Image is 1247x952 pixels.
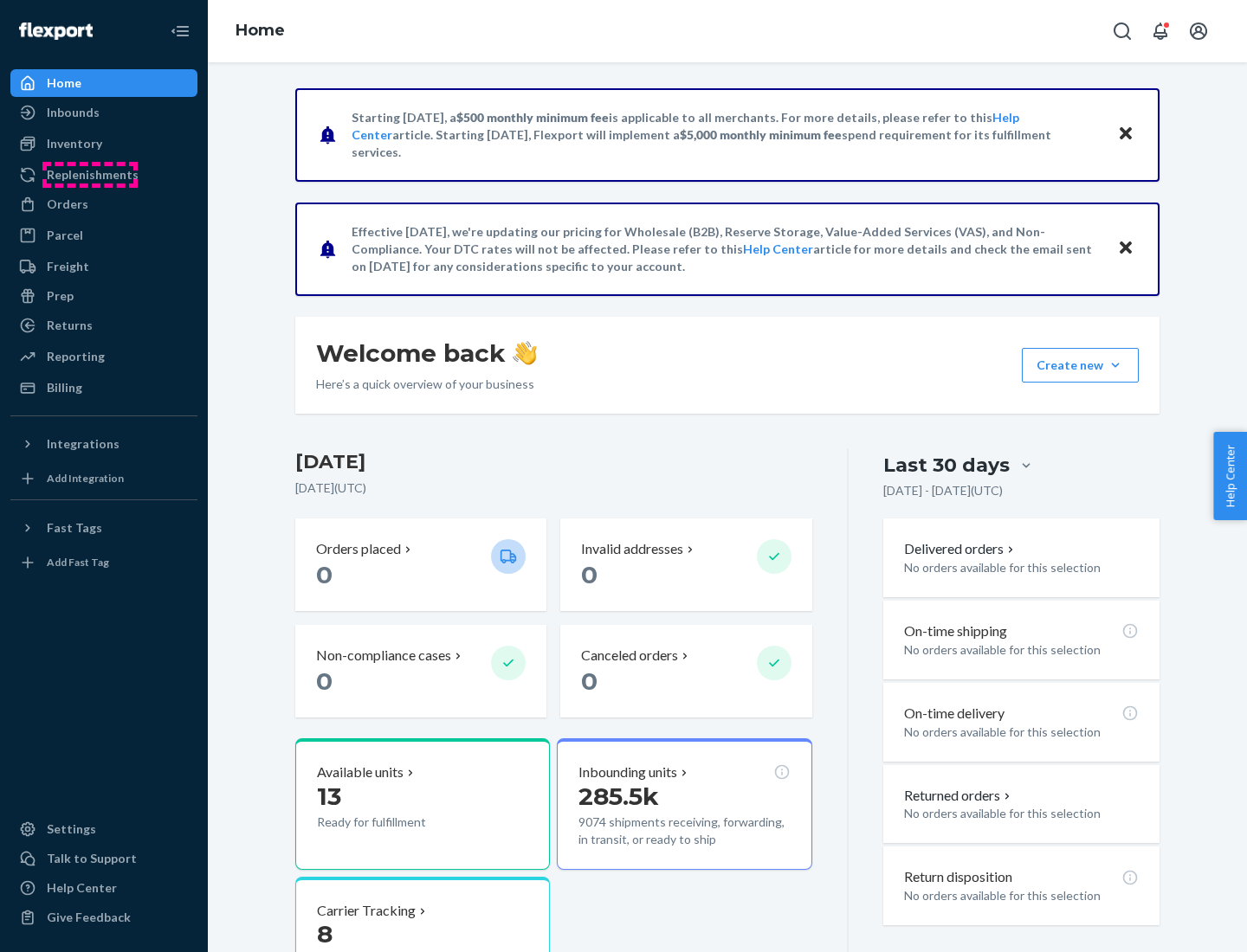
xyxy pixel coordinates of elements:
[10,465,197,492] a: Add Integration
[47,348,105,365] div: Reporting
[10,69,197,97] a: Home
[47,287,74,305] div: Prep
[47,227,83,244] div: Parcel
[904,805,1139,822] p: No orders available for this selection
[1213,432,1247,520] button: Help Center
[47,471,124,486] div: Add Integration
[904,867,1012,887] p: Return disposition
[47,317,93,334] div: Returns
[578,782,659,811] span: 285.5k
[1115,236,1137,261] button: Close
[47,135,102,152] div: Inventory
[581,646,678,666] p: Canceled orders
[10,430,197,458] button: Integrations
[10,904,197,931] button: Give Feedback
[904,559,1139,576] p: No orders available for this selection
[47,435,120,453] div: Integrations
[1143,14,1178,48] button: Open notifications
[47,820,96,838] div: Settings
[47,379,82,396] div: Billing
[316,539,401,559] p: Orders placed
[10,374,197,402] a: Billing
[10,514,197,542] button: Fast Tags
[47,555,109,569] div: Add Fast Tag
[295,518,546,611] button: Orders placed 0
[581,560,598,589] span: 0
[19,23,93,40] img: Flexport logo
[316,338,537,369] h1: Welcome back
[316,646,451,666] p: Non-compliance cases
[10,549,197,576] a: Add Fast Tag
[10,161,197,189] a: Replenishments
[222,6,299,56] ol: breadcrumbs
[1105,14,1140,48] button: Open Search Box
[904,641,1139,659] p: No orders available for this selection
[456,110,609,125] span: $500 monthly minimum fee
[883,452,1010,479] div: Last 30 days
[560,518,811,611] button: Invalid addresses 0
[10,874,197,902] a: Help Center
[904,539,1018,559] button: Delivered orders
[317,814,477,831] p: Ready for fulfillment
[10,312,197,339] a: Returns
[581,666,598,696] span: 0
[904,621,1007,641] p: On-time shipping
[10,99,197,126] a: Inbounds
[47,909,131,926] div: Give Feedback
[47,74,81,92] div: Home
[10,253,197,280] a: Freight
[317,901,416,921] p: Carrier Tracking
[236,21,285,40] a: Home
[10,190,197,218] a: Orders
[47,850,137,867] div: Talk to Support
[47,196,88,213] div: Orders
[316,560,333,589] span: 0
[743,241,813,256] a: Help Center
[578,814,790,848] p: 9074 shipments receiving, forwarding, in transit, or ready to ship
[560,625,811,717] button: Canceled orders 0
[904,887,1139,904] p: No orders available for this selection
[10,130,197,158] a: Inventory
[316,666,333,696] span: 0
[47,104,100,121] div: Inbounds
[316,376,537,393] p: Here’s a quick overview of your business
[578,762,677,782] p: Inbounding units
[10,343,197,370] a: Reporting
[163,14,197,48] button: Close Navigation
[1115,122,1137,147] button: Close
[680,127,842,142] span: $5,000 monthly minimum fee
[904,724,1139,741] p: No orders available for this selection
[1022,348,1139,383] button: Create new
[317,782,341,811] span: 13
[10,815,197,843] a: Settings
[1181,14,1216,48] button: Open account menu
[295,479,812,497] p: [DATE] ( UTC )
[317,762,404,782] p: Available units
[557,738,811,870] button: Inbounding units285.5k9074 shipments receiving, forwarding, in transit, or ready to ship
[904,786,1014,806] button: Returned orders
[904,704,1005,724] p: On-time delivery
[295,738,550,870] button: Available units13Ready for fulfillment
[295,448,812,476] h3: [DATE]
[295,625,546,717] button: Non-compliance cases 0
[47,166,139,183] div: Replenishments
[47,519,102,537] div: Fast Tags
[352,109,1101,161] p: Starting [DATE], a is applicable to all merchants. For more details, please refer to this article...
[581,539,683,559] p: Invalid addresses
[47,258,89,275] div: Freight
[352,223,1101,275] p: Effective [DATE], we're updating our pricing for Wholesale (B2B), Reserve Storage, Value-Added Se...
[10,845,197,872] a: Talk to Support
[883,482,1003,499] p: [DATE] - [DATE] ( UTC )
[513,341,537,365] img: hand-wave emoji
[10,282,197,310] a: Prep
[47,879,117,897] div: Help Center
[317,919,333,949] span: 8
[10,222,197,249] a: Parcel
